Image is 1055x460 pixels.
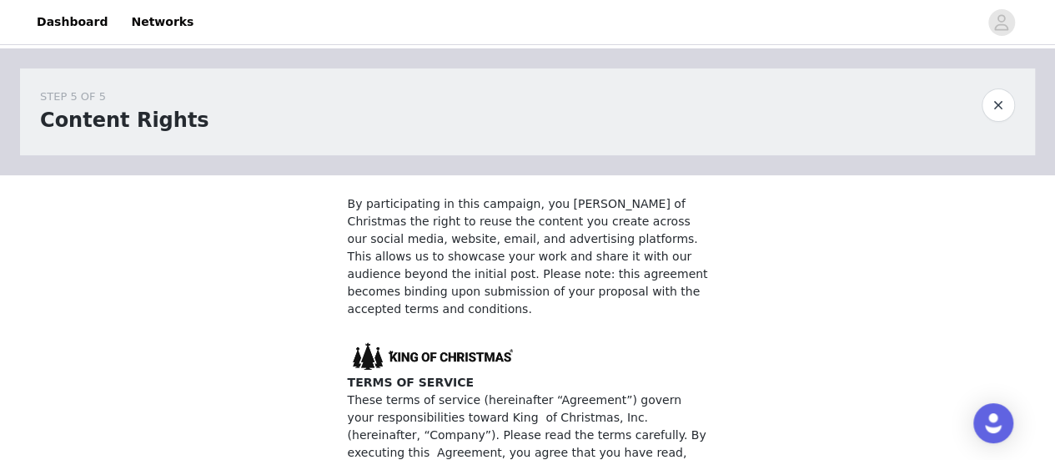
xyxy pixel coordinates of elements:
[40,88,209,105] div: STEP 5 OF 5
[27,3,118,41] a: Dashboard
[121,3,203,41] a: Networks
[40,105,209,135] h1: Content Rights
[973,403,1013,443] div: Open Intercom Messenger
[993,9,1009,36] div: avatar
[348,195,708,318] p: By participating in this campaign, you [PERSON_NAME] of Christmas the right to reuse the content ...
[348,376,474,389] strong: TERMS OF SERVICE
[348,338,518,374] img: AD_4nXdHDAagyYEJ09GMbWH1zY7TjUA0juRPx87_UR1V7tj_-mlop3Lm5klMwNkGQX9rlXwlj9ate-mdqmspFa25FHaA8wAwF...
